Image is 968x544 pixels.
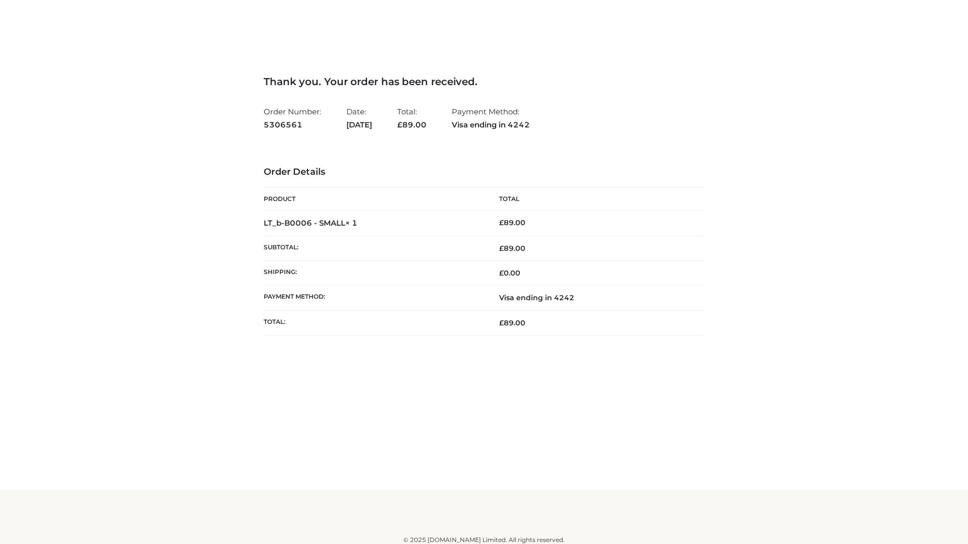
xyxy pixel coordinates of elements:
strong: 5306561 [264,118,321,131]
li: Total: [397,103,427,133]
th: Total [484,188,704,211]
th: Shipping: [264,261,484,286]
h3: Order Details [264,167,704,178]
span: 89.00 [397,120,427,129]
bdi: 0.00 [499,268,520,278]
span: £ [499,218,504,227]
th: Payment method: [264,286,484,310]
strong: [DATE] [346,118,372,131]
li: Date: [346,103,372,133]
span: 89.00 [499,244,525,253]
th: Product [264,188,484,211]
bdi: 89.00 [499,218,525,227]
span: £ [499,244,504,253]
span: £ [499,268,504,278]
span: £ [499,318,504,327]
h3: Thank you. Your order has been received. [264,76,704,88]
th: Total: [264,310,484,335]
span: 89.00 [499,318,525,327]
td: Visa ending in 4242 [484,286,704,310]
strong: Visa ending in 4242 [452,118,530,131]
span: £ [397,120,402,129]
strong: × 1 [345,218,357,228]
li: Order Number: [264,103,321,133]
li: Payment Method: [452,103,530,133]
strong: LT_b-B0006 - SMALL [264,218,357,228]
th: Subtotal: [264,236,484,260]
